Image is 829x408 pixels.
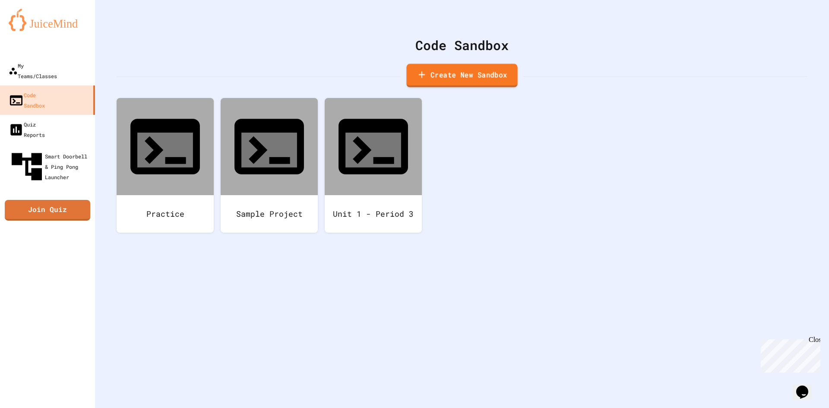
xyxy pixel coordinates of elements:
[9,90,45,111] div: Code Sandbox
[325,98,422,233] a: Unit 1 - Period 3
[9,149,92,185] div: Smart Doorbell & Ping Pong Launcher
[221,98,318,233] a: Sample Project
[3,3,60,55] div: Chat with us now!Close
[757,336,820,373] iframe: chat widget
[9,119,45,140] div: Quiz Reports
[9,60,57,81] div: My Teams/Classes
[406,64,517,88] a: Create New Sandbox
[5,200,90,221] a: Join Quiz
[325,195,422,233] div: Unit 1 - Period 3
[117,98,214,233] a: Practice
[221,195,318,233] div: Sample Project
[793,373,820,399] iframe: chat widget
[117,35,807,55] div: Code Sandbox
[117,195,214,233] div: Practice
[9,9,86,31] img: logo-orange.svg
